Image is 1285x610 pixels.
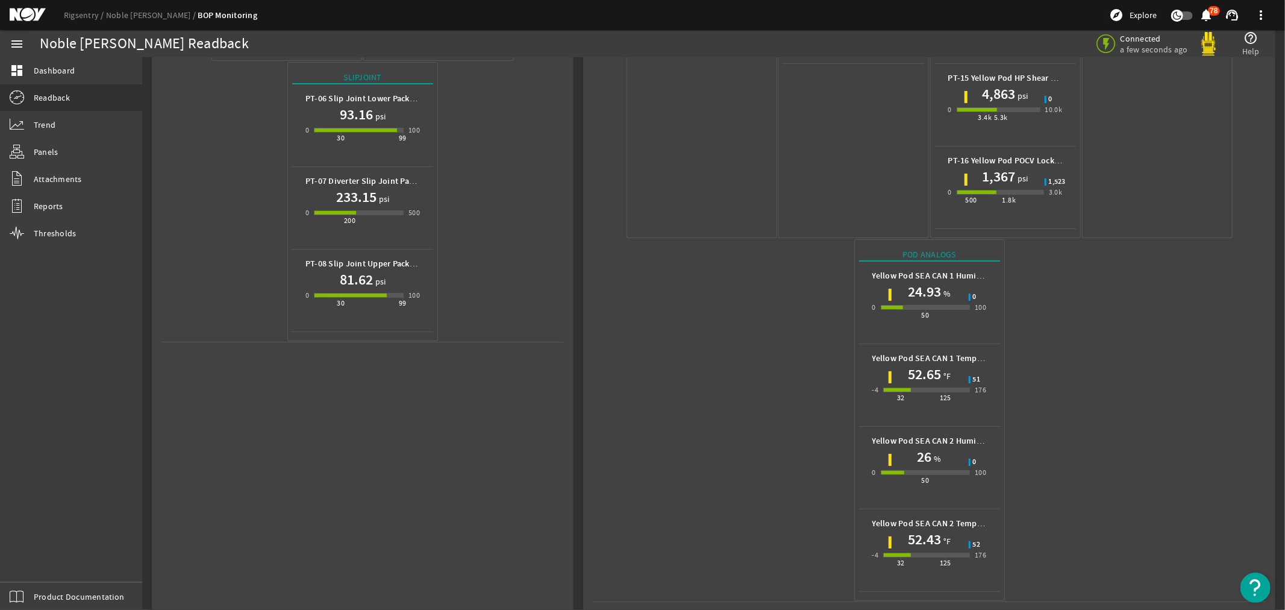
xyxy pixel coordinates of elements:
[337,297,345,309] div: 30
[399,297,407,309] div: 99
[1242,45,1260,57] span: Help
[40,38,249,50] div: Noble [PERSON_NAME] Readback
[897,392,905,404] div: 32
[1045,104,1063,116] div: 10.0k
[940,392,951,404] div: 125
[408,124,420,136] div: 100
[917,447,931,467] h1: 26
[1015,172,1028,184] span: psi
[1200,9,1213,22] button: 78
[1049,178,1066,186] span: 1,523
[973,541,981,549] span: 52
[305,289,309,301] div: 0
[34,119,55,131] span: Trend
[965,194,977,206] div: 500
[336,187,377,207] h1: 233.15
[34,173,82,185] span: Attachments
[908,282,941,301] h1: 24.93
[305,93,464,104] b: PT-06 Slip Joint Lower Packer Air Pressure
[948,155,1089,166] b: PT-16 Yellow Pod POCV Lock Pressure
[1109,8,1124,22] mat-icon: explore
[872,270,992,281] b: Yellow Pod SEA CAN 1 Humidity
[872,353,1005,364] b: Yellow Pod SEA CAN 1 Temperature
[337,132,345,144] div: 30
[1049,96,1052,103] span: 0
[1196,32,1221,56] img: Yellowpod.svg
[399,132,407,144] div: 99
[922,474,930,486] div: 50
[1199,8,1214,22] mat-icon: notifications
[1246,1,1275,30] button: more_vert
[10,63,24,78] mat-icon: dashboard
[973,459,977,466] span: 0
[994,112,1008,124] div: 5.3k
[377,193,390,205] span: psi
[1104,5,1162,25] button: Explore
[975,549,986,561] div: 176
[305,124,309,136] div: 0
[973,294,977,301] span: 0
[34,227,77,239] span: Thresholds
[948,104,952,116] div: 0
[34,92,70,104] span: Readback
[859,248,1000,262] div: Pod Analogs
[34,146,58,158] span: Panels
[941,288,951,300] span: %
[872,467,876,479] div: 0
[975,467,986,479] div: 100
[408,289,420,301] div: 100
[408,207,420,219] div: 500
[340,270,373,289] h1: 81.62
[344,215,355,227] div: 200
[948,186,952,198] div: 0
[872,384,879,396] div: -4
[872,549,879,561] div: -4
[940,557,951,569] div: 125
[872,301,876,313] div: 0
[931,453,941,465] span: %
[982,84,1015,104] h1: 4,863
[305,175,498,187] b: PT-07 Diverter Slip Joint Packer Hydraulic Pressure
[975,301,986,313] div: 100
[908,365,941,384] h1: 52.65
[897,557,905,569] div: 32
[34,64,75,77] span: Dashboard
[340,105,373,124] h1: 93.16
[292,71,433,84] div: Slipjoint
[1240,573,1271,603] button: Open Resource Center
[373,110,386,122] span: psi
[941,370,951,382] span: °F
[978,112,992,124] div: 3.4k
[1121,33,1188,44] span: Connected
[872,435,992,447] b: Yellow Pod SEA CAN 2 Humidity
[1049,186,1063,198] div: 3.0k
[973,376,981,383] span: 51
[305,258,464,269] b: PT-08 Slip Joint Upper Packer Air Pressure
[872,518,1005,529] b: Yellow Pod SEA CAN 2 Temperature
[908,530,941,549] h1: 52.43
[982,167,1015,186] h1: 1,367
[10,37,24,51] mat-icon: menu
[948,72,1102,84] b: PT-15 Yellow Pod HP Shear Ram Pressure
[1121,44,1188,55] span: a few seconds ago
[106,10,198,20] a: Noble [PERSON_NAME]
[975,384,986,396] div: 176
[305,207,309,219] div: 0
[198,10,258,21] a: BOP Monitoring
[1225,8,1239,22] mat-icon: support_agent
[64,10,106,20] a: Rigsentry
[373,275,386,288] span: psi
[34,591,124,603] span: Product Documentation
[1244,31,1258,45] mat-icon: help_outline
[922,309,930,321] div: 50
[34,200,63,212] span: Reports
[1015,90,1028,102] span: psi
[1002,194,1016,206] div: 1.8k
[1130,9,1157,21] span: Explore
[941,535,951,547] span: °F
